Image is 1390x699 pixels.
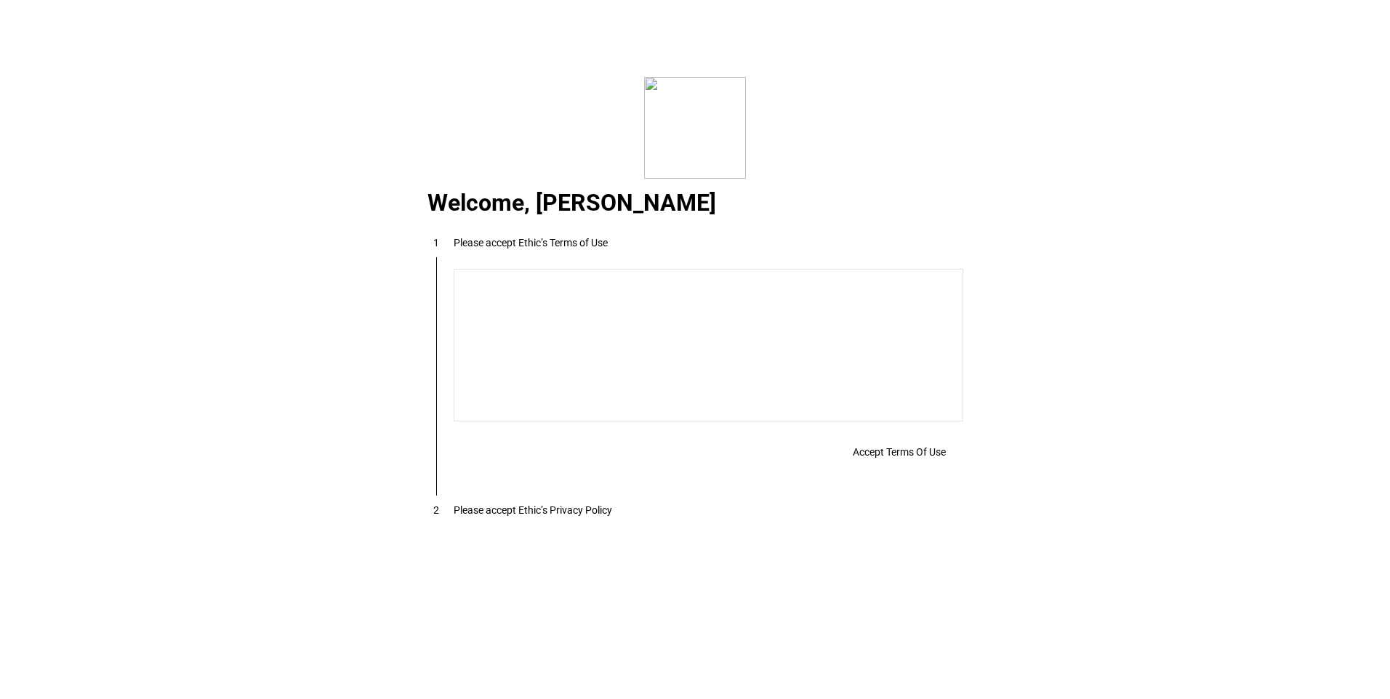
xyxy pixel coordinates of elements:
[454,237,608,249] div: Please accept Ethic’s Terms of Use
[433,237,439,249] span: 1
[410,195,981,213] div: Welcome, [PERSON_NAME]
[644,77,746,179] img: corporate.svg
[454,504,612,516] div: Please accept Ethic’s Privacy Policy
[433,504,439,516] span: 2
